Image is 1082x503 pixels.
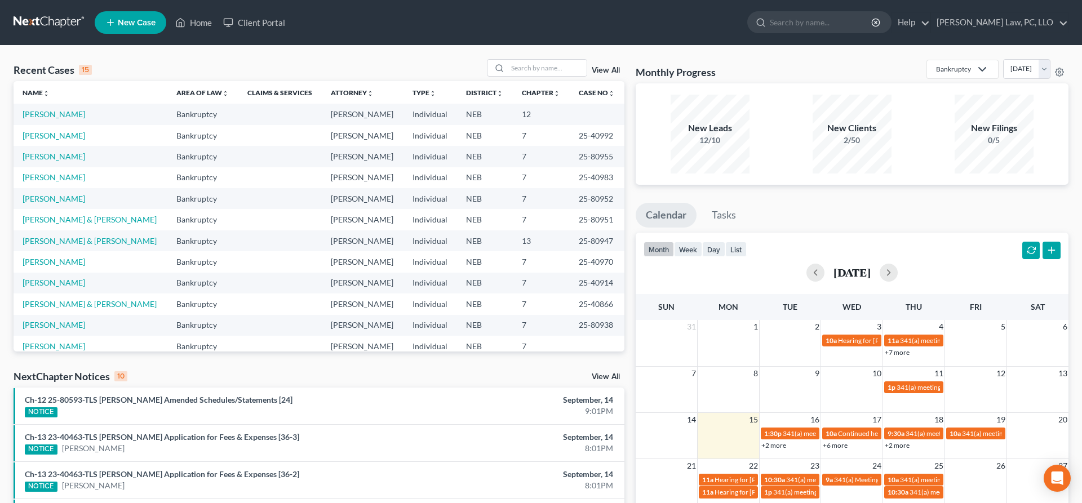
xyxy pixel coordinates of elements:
div: 8:01PM [424,480,613,491]
span: Continued hearing for [PERSON_NAME] [838,429,957,438]
a: +7 more [885,348,910,357]
span: 1:30p [764,429,782,438]
span: 24 [871,459,883,473]
span: 11a [702,475,713,484]
td: 13 [513,230,570,251]
input: Search by name... [770,12,873,33]
div: NOTICE [25,482,57,492]
a: Nameunfold_more [23,88,50,97]
div: September, 14 [424,394,613,406]
td: Individual [403,188,457,209]
td: NEB [457,273,513,293]
td: 7 [513,188,570,209]
span: 341(a) meeting for [PERSON_NAME] [900,475,1009,484]
td: Bankruptcy [167,209,238,230]
td: [PERSON_NAME] [322,104,403,124]
td: Individual [403,209,457,230]
span: 11 [933,367,944,380]
span: 10a [888,475,899,484]
td: [PERSON_NAME] [322,167,403,188]
div: 15 [79,65,92,75]
a: [PERSON_NAME] & [PERSON_NAME] [23,236,157,246]
span: 11a [888,336,899,345]
button: list [725,242,747,257]
a: Ch-13 23-40463-TLS [PERSON_NAME] Application for Fees & Expenses [36-3] [25,432,299,442]
span: 1 [752,320,759,333]
span: 341(a) Meeting for [PERSON_NAME] and [PERSON_NAME] [834,475,1010,484]
td: 7 [513,146,570,167]
span: 3 [876,320,883,333]
span: 13 [1057,367,1068,380]
span: Wed [842,302,861,311]
td: NEB [457,293,513,314]
a: Home [170,12,218,33]
a: Help [892,12,930,33]
div: NOTICE [25,444,57,455]
i: unfold_more [553,90,560,97]
span: 26 [995,459,1006,473]
div: 8:01PM [424,443,613,454]
span: Tue [783,302,797,311]
div: Open Intercom Messenger [1044,465,1071,492]
a: Case Nounfold_more [579,88,615,97]
span: Hearing for [PERSON_NAME] [715,475,802,484]
span: 1p [888,383,895,391]
span: 8 [752,367,759,380]
span: 17 [871,413,883,426]
a: [PERSON_NAME] [23,194,85,203]
div: September, 14 [424,469,613,480]
a: View All [592,66,620,74]
a: Attorneyunfold_more [331,88,374,97]
a: Districtunfold_more [466,88,503,97]
td: [PERSON_NAME] [322,293,403,314]
span: 15 [748,413,759,426]
td: Individual [403,167,457,188]
span: 25 [933,459,944,473]
td: Bankruptcy [167,125,238,146]
span: 10a [826,429,837,438]
a: +6 more [823,441,848,449]
span: Sun [658,302,675,311]
td: Individual [403,104,457,124]
span: 19 [995,413,1006,426]
i: unfold_more [43,90,50,97]
td: [PERSON_NAME] [322,209,403,230]
td: Bankruptcy [167,167,238,188]
span: 341(a) meeting for [PERSON_NAME] [897,383,1005,391]
a: [PERSON_NAME] [23,341,85,351]
td: Individual [403,146,457,167]
td: [PERSON_NAME] [322,251,403,272]
a: [PERSON_NAME] [62,480,125,491]
td: 7 [513,315,570,336]
a: Ch-13 23-40463-TLS [PERSON_NAME] Application for Fees & Expenses [36-2] [25,469,299,479]
td: Individual [403,315,457,336]
div: NextChapter Notices [14,370,127,383]
div: NOTICE [25,407,57,417]
span: 21 [686,459,697,473]
span: Hearing for [PERSON_NAME] Land & Cattle [715,488,842,496]
span: 7 [690,367,697,380]
td: 7 [513,336,570,357]
td: Bankruptcy [167,146,238,167]
span: 4 [938,320,944,333]
span: 9 [814,367,821,380]
span: 23 [809,459,821,473]
span: 2 [814,320,821,333]
td: NEB [457,209,513,230]
a: Tasks [702,203,746,228]
a: Client Portal [218,12,291,33]
td: 25-80955 [570,146,624,167]
td: 7 [513,251,570,272]
td: 25-80947 [570,230,624,251]
div: Recent Cases [14,63,92,77]
td: 7 [513,293,570,314]
span: 6 [1062,320,1068,333]
a: Chapterunfold_more [522,88,560,97]
span: 10:30a [888,488,908,496]
td: 7 [513,273,570,293]
td: [PERSON_NAME] [322,315,403,336]
td: Bankruptcy [167,104,238,124]
td: [PERSON_NAME] [322,336,403,357]
span: 10a [950,429,961,438]
td: 25-40914 [570,273,624,293]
